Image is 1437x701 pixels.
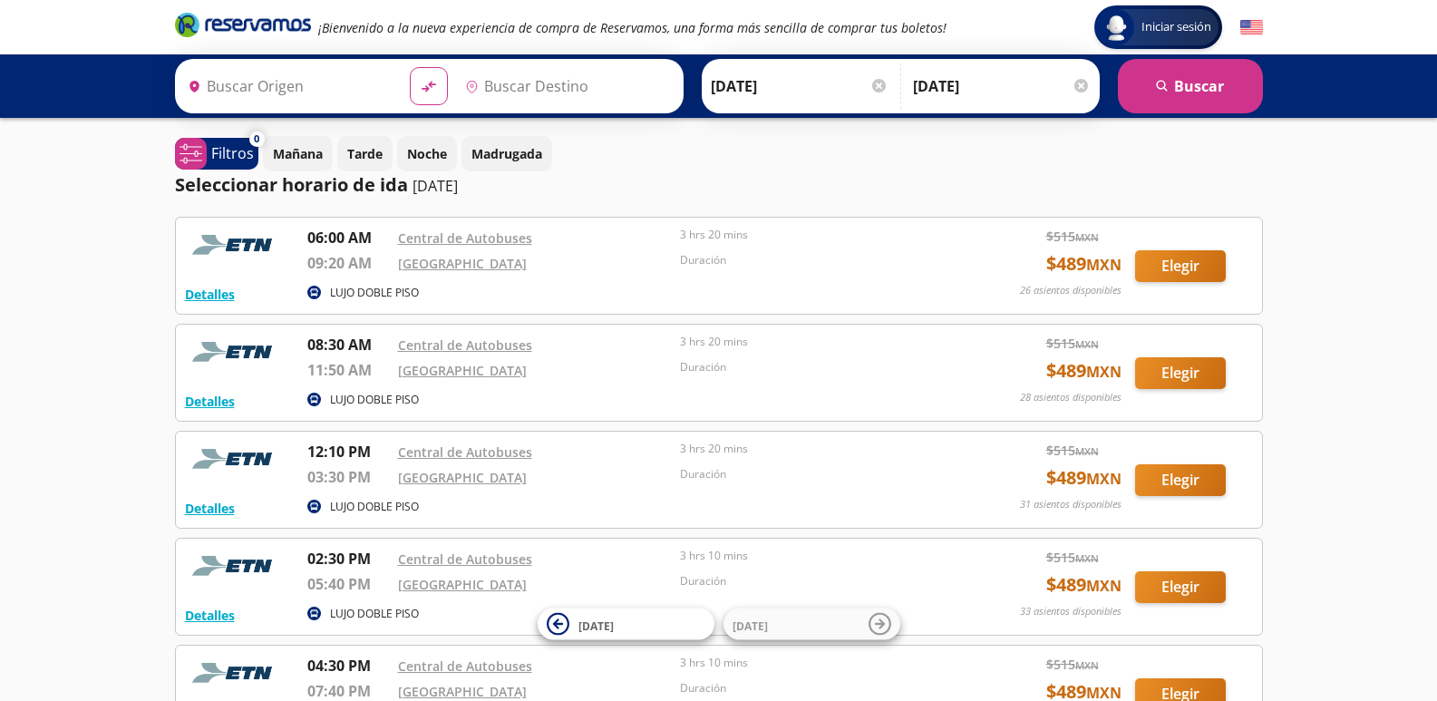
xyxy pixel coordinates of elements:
p: 3 hrs 20 mins [680,334,954,350]
p: Mañana [273,144,323,163]
button: Elegir [1135,571,1226,603]
p: LUJO DOBLE PISO [330,285,419,301]
button: Madrugada [461,136,552,171]
small: MXN [1086,469,1121,489]
p: Duración [680,680,954,696]
span: $ 489 [1046,250,1121,277]
p: 02:30 PM [307,548,389,570]
input: Opcional [913,63,1091,109]
p: 3 hrs 10 mins [680,548,954,564]
span: [DATE] [733,618,768,633]
a: Central de Autobuses [398,443,532,461]
p: Duración [680,573,954,589]
span: $ 515 [1046,548,1099,567]
small: MXN [1086,576,1121,596]
small: MXN [1086,362,1121,382]
p: LUJO DOBLE PISO [330,499,419,515]
small: MXN [1075,551,1099,565]
img: RESERVAMOS [185,227,285,263]
img: RESERVAMOS [185,441,285,477]
span: $ 489 [1046,357,1121,385]
img: RESERVAMOS [185,548,285,584]
p: Duración [680,359,954,375]
p: 3 hrs 10 mins [680,655,954,671]
a: Central de Autobuses [398,657,532,675]
p: Tarde [347,144,383,163]
a: [GEOGRAPHIC_DATA] [398,683,527,700]
a: Central de Autobuses [398,550,532,568]
span: $ 515 [1046,227,1099,246]
img: RESERVAMOS [185,334,285,370]
a: [GEOGRAPHIC_DATA] [398,469,527,486]
p: 3 hrs 20 mins [680,441,954,457]
p: 31 asientos disponibles [1020,497,1121,512]
p: 03:30 PM [307,466,389,488]
span: $ 515 [1046,655,1099,674]
button: Mañana [263,136,333,171]
span: $ 515 [1046,441,1099,460]
i: Brand Logo [175,11,311,38]
button: Elegir [1135,464,1226,496]
a: [GEOGRAPHIC_DATA] [398,255,527,272]
p: 33 asientos disponibles [1020,604,1121,619]
button: Detalles [185,392,235,411]
button: Elegir [1135,357,1226,389]
a: Central de Autobuses [398,229,532,247]
a: [GEOGRAPHIC_DATA] [398,362,527,379]
button: [DATE] [538,609,714,640]
p: 05:40 PM [307,573,389,595]
small: MXN [1075,444,1099,458]
p: 09:20 AM [307,252,389,274]
button: Detalles [185,499,235,518]
button: 0Filtros [175,138,258,170]
button: Detalles [185,285,235,304]
p: Filtros [211,142,254,164]
span: Iniciar sesión [1134,18,1219,36]
small: MXN [1075,230,1099,244]
span: [DATE] [578,618,614,633]
input: Elegir Fecha [711,63,888,109]
small: MXN [1075,658,1099,672]
button: Detalles [185,606,235,625]
button: Buscar [1118,59,1263,113]
p: 06:00 AM [307,227,389,248]
small: MXN [1075,337,1099,351]
p: 26 asientos disponibles [1020,283,1121,298]
p: Madrugada [471,144,542,163]
button: Noche [397,136,457,171]
button: [DATE] [723,609,900,640]
p: Duración [680,252,954,268]
p: Noche [407,144,447,163]
small: MXN [1086,255,1121,275]
p: LUJO DOBLE PISO [330,606,419,622]
em: ¡Bienvenido a la nueva experiencia de compra de Reservamos, una forma más sencilla de comprar tus... [318,19,947,36]
p: 04:30 PM [307,655,389,677]
p: Duración [680,466,954,482]
input: Buscar Origen [180,63,396,109]
input: Buscar Destino [458,63,674,109]
button: English [1240,16,1263,39]
p: 3 hrs 20 mins [680,227,954,243]
a: Brand Logo [175,11,311,44]
span: $ 489 [1046,464,1121,492]
a: Central de Autobuses [398,336,532,354]
p: Seleccionar horario de ida [175,171,408,199]
p: LUJO DOBLE PISO [330,392,419,408]
p: 11:50 AM [307,359,389,381]
span: $ 515 [1046,334,1099,353]
span: $ 489 [1046,571,1121,599]
a: [GEOGRAPHIC_DATA] [398,576,527,593]
img: RESERVAMOS [185,655,285,691]
p: 28 asientos disponibles [1020,390,1121,405]
button: Tarde [337,136,393,171]
p: [DATE] [413,175,458,197]
p: 12:10 PM [307,441,389,462]
span: 0 [254,131,259,147]
p: 08:30 AM [307,334,389,355]
button: Elegir [1135,250,1226,282]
